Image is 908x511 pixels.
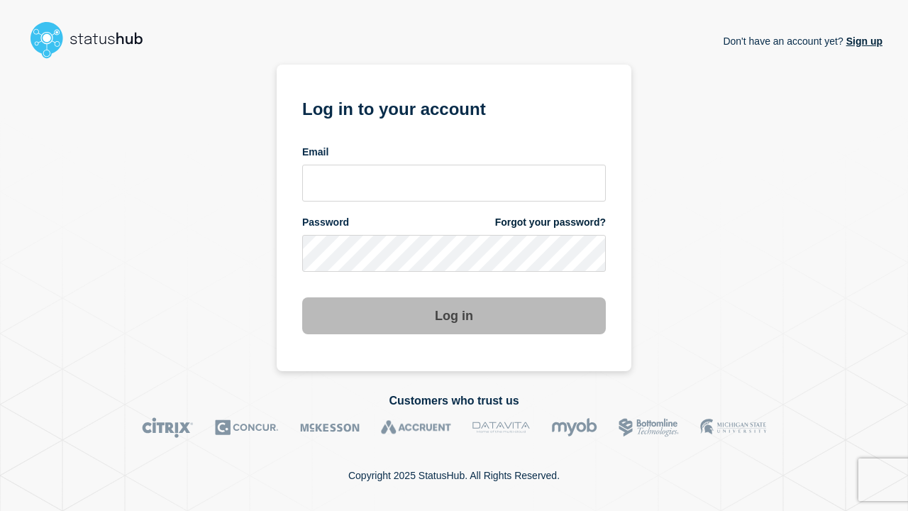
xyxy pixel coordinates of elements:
[700,417,766,438] img: MSU logo
[302,235,606,272] input: password input
[300,417,360,438] img: McKesson logo
[472,417,530,438] img: DataVita logo
[348,470,560,481] p: Copyright 2025 StatusHub. All Rights Reserved.
[302,165,606,202] input: email input
[551,417,597,438] img: myob logo
[215,417,279,438] img: Concur logo
[142,417,194,438] img: Citrix logo
[302,94,606,121] h1: Log in to your account
[381,417,451,438] img: Accruent logo
[302,145,328,159] span: Email
[26,395,882,407] h2: Customers who trust us
[495,216,606,229] a: Forgot your password?
[26,17,160,62] img: StatusHub logo
[723,24,882,58] p: Don't have an account yet?
[302,297,606,334] button: Log in
[843,35,882,47] a: Sign up
[302,216,349,229] span: Password
[619,417,679,438] img: Bottomline logo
